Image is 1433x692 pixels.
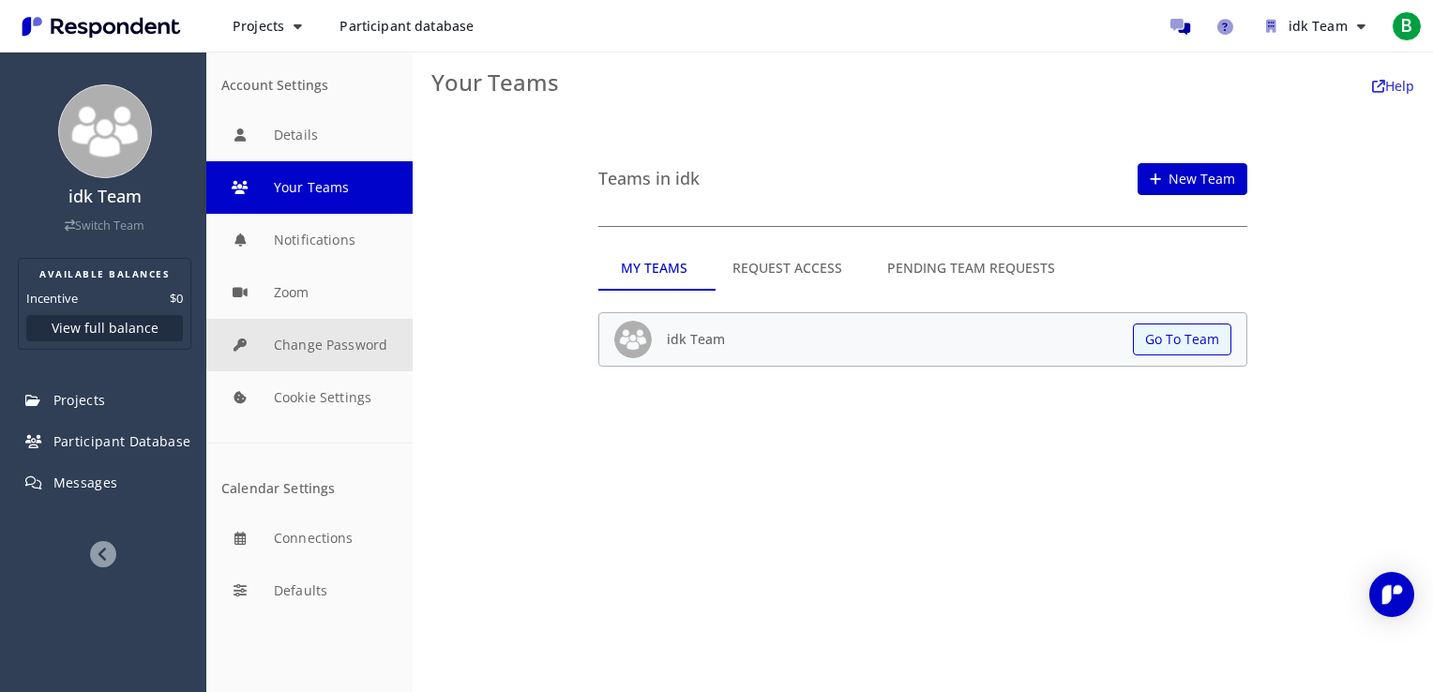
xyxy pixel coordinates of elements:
[1369,572,1414,617] div: Open Intercom Messenger
[206,319,413,371] button: Change Password
[58,84,152,178] img: team_avatar_256.png
[206,564,413,617] button: Defaults
[1388,9,1425,43] button: B
[667,332,725,346] h5: idk Team
[1372,77,1414,95] a: Help
[206,371,413,424] button: Cookie Settings
[431,67,559,98] span: Your Teams
[1161,8,1199,45] a: Message participants
[53,432,191,450] span: Participant Database
[221,481,398,497] div: Calendar Settings
[26,315,183,341] button: View full balance
[26,266,183,281] h2: AVAILABLE BALANCES
[1133,323,1231,355] button: Go To Team
[1289,17,1348,35] span: idk Team
[26,289,78,308] dt: Incentive
[218,9,317,43] button: Projects
[614,321,652,358] img: team_avatar_256.png
[206,109,413,161] button: Details
[233,17,284,35] span: Projects
[221,78,398,94] div: Account Settings
[598,170,700,188] h4: Teams in idk
[206,512,413,564] button: Connections
[170,289,183,308] dd: $0
[339,17,474,35] span: Participant database
[598,246,710,291] md-tab-item: My Teams
[324,9,489,43] a: Participant database
[206,266,413,319] button: Zoom
[206,214,413,266] button: Notifications
[65,218,144,233] a: Switch Team
[15,11,188,42] img: Respondent
[1392,11,1422,41] span: B
[53,474,118,491] span: Messages
[18,258,191,350] section: Balance summary
[1251,9,1380,43] button: idk Team
[1138,163,1247,195] a: New Team
[865,246,1078,291] md-tab-item: Pending Team Requests
[206,161,413,214] button: Your Teams
[710,246,865,291] md-tab-item: Request Access
[12,188,197,206] h4: idk Team
[1206,8,1244,45] a: Help and support
[53,391,106,409] span: Projects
